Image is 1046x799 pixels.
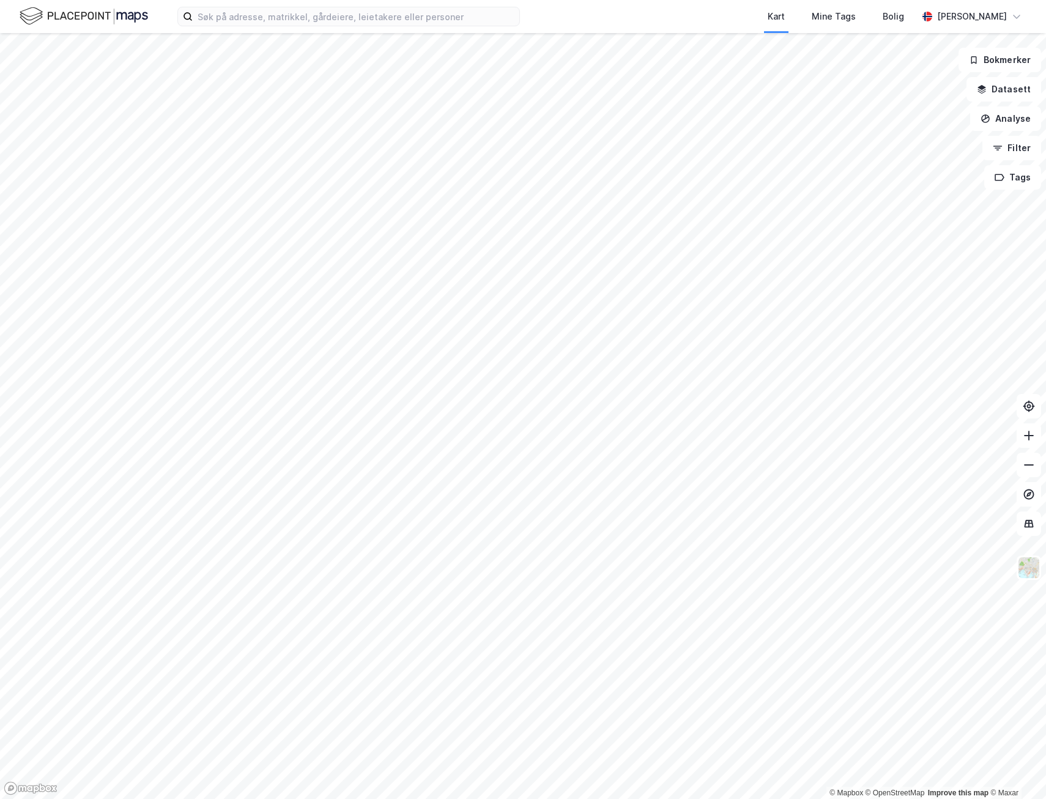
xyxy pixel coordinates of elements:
[20,6,148,27] img: logo.f888ab2527a4732fd821a326f86c7f29.svg
[829,789,863,797] a: Mapbox
[928,789,989,797] a: Improve this map
[984,165,1041,190] button: Tags
[985,740,1046,799] iframe: Chat Widget
[193,7,519,26] input: Søk på adresse, matrikkel, gårdeiere, leietakere eller personer
[937,9,1007,24] div: [PERSON_NAME]
[982,136,1041,160] button: Filter
[4,781,57,795] a: Mapbox homepage
[883,9,904,24] div: Bolig
[1017,556,1040,579] img: Z
[768,9,785,24] div: Kart
[812,9,856,24] div: Mine Tags
[970,106,1041,131] button: Analyse
[959,48,1041,72] button: Bokmerker
[966,77,1041,102] button: Datasett
[866,789,925,797] a: OpenStreetMap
